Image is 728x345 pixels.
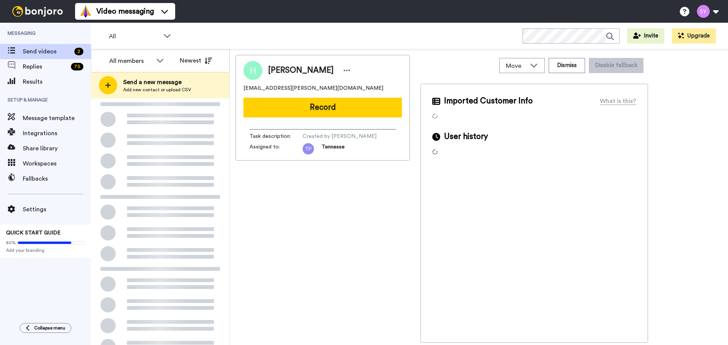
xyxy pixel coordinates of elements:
span: Task description : [249,133,303,140]
span: Tennesse [322,143,345,155]
span: All [109,32,160,41]
span: Fallbacks [23,174,91,183]
div: What is this? [600,97,636,106]
span: Video messaging [96,6,154,17]
span: QUICK START GUIDE [6,230,61,236]
div: 75 [71,63,83,70]
span: [PERSON_NAME] [268,65,334,76]
span: 80% [6,240,16,246]
span: Results [23,77,91,86]
span: Assigned to: [249,143,303,155]
div: All members [109,56,152,66]
span: Message template [23,114,91,123]
button: Invite [627,28,664,44]
span: Integrations [23,129,91,138]
span: Send videos [23,47,71,56]
span: Imported Customer Info [444,95,533,107]
span: Share library [23,144,91,153]
img: bj-logo-header-white.svg [9,6,66,17]
span: Settings [23,205,91,214]
button: Dismiss [549,58,585,73]
div: 2 [74,48,83,55]
img: Image of Harry Hunt [243,61,262,80]
span: Add your branding [6,247,85,253]
button: Record [243,98,402,117]
img: vm-color.svg [80,5,92,17]
span: User history [444,131,488,142]
button: Disable fallback [589,58,643,73]
span: Move [506,61,526,70]
span: Created by [PERSON_NAME] [303,133,377,140]
span: Collapse menu [34,325,65,331]
button: Upgrade [672,28,716,44]
span: Workspaces [23,159,91,168]
span: [EMAIL_ADDRESS][PERSON_NAME][DOMAIN_NAME] [243,84,383,92]
img: tp.png [303,143,314,155]
span: Send a new message [123,78,191,87]
button: Collapse menu [20,323,71,333]
span: Replies [23,62,68,71]
span: Add new contact or upload CSV [123,87,191,93]
button: Newest [174,53,218,68]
